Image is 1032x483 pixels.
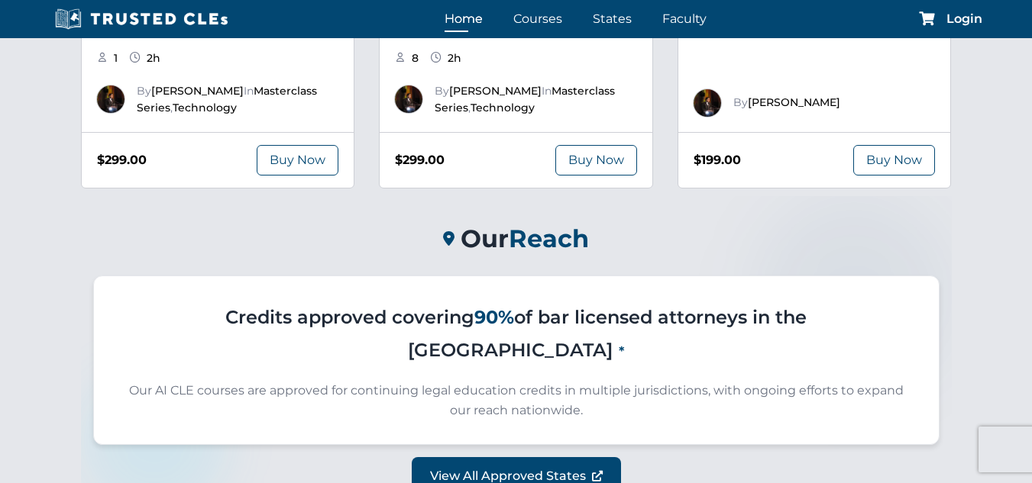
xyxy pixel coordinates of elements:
a: Technology [471,101,535,114]
div: By [733,94,840,111]
a: [PERSON_NAME] [151,84,244,98]
img: Richard Estevez [97,85,125,113]
div: By In , [137,82,339,117]
h2: Our [461,214,589,263]
a: Login [946,13,982,25]
span: 90% [474,306,514,328]
div: By In , [435,82,637,117]
a: Buy Now [257,145,338,175]
span: 1 [114,51,118,65]
span: 8 [412,51,419,65]
a: [PERSON_NAME] [748,95,840,109]
a: Buy Now [853,145,935,175]
p: Our AI CLE courses are approved for continuing legal education credits in multiple jurisdictions,... [118,381,914,420]
span: 2h [147,51,160,65]
span: Reach [509,224,589,253]
a: Technology [173,101,237,114]
span: $299.00 [395,153,445,167]
span: $299.00 [97,153,147,167]
a: Buy Now [555,145,637,175]
a: Faculty [658,8,710,30]
a: Courses [510,8,566,30]
a: States [589,8,636,30]
h3: Credits approved covering of bar licensed attorneys in the [GEOGRAPHIC_DATA] [118,301,914,369]
img: Richard Estevez [694,89,721,117]
a: Home [441,8,487,30]
img: Trusted CLEs [50,8,233,31]
span: 2h [448,51,461,65]
img: Richard Estevez [395,85,422,113]
a: [PERSON_NAME] [449,84,542,98]
span: $199.00 [694,153,741,167]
